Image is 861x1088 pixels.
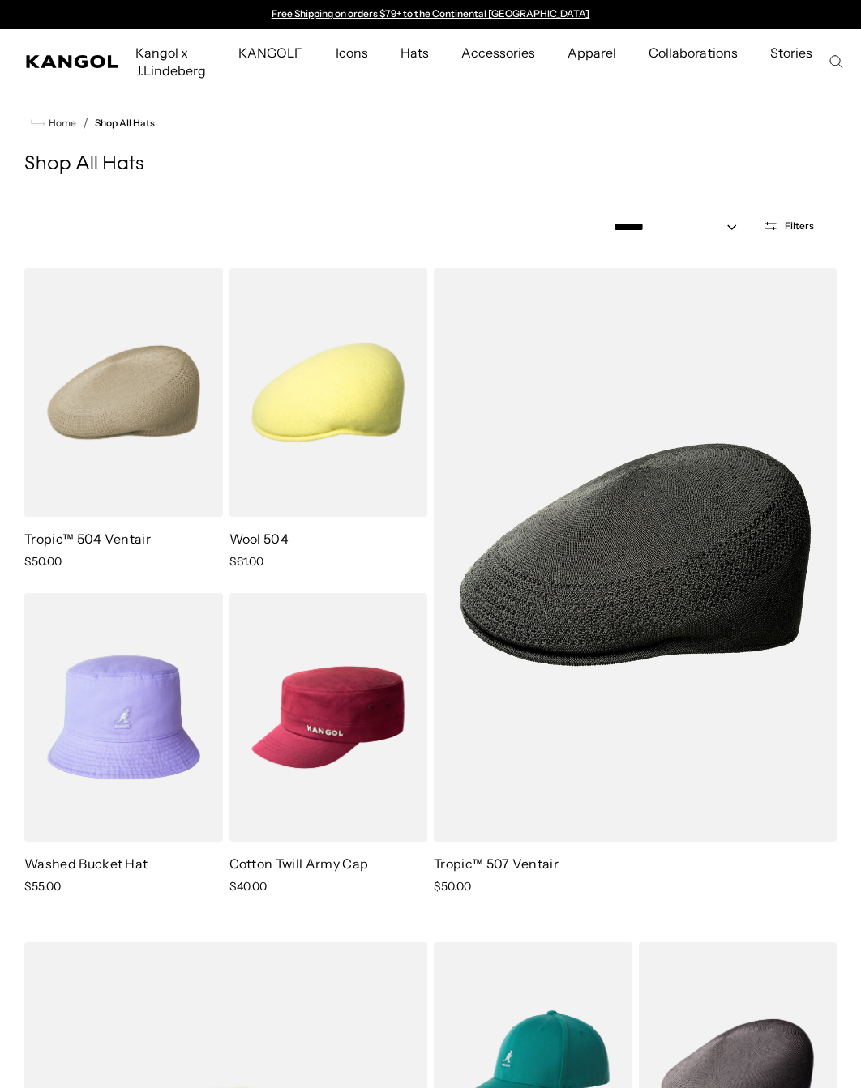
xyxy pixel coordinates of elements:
a: Hats [384,29,445,76]
span: Home [45,117,76,129]
a: Shop All Hats [95,117,155,129]
p: Washed Bucket Hat [24,855,223,873]
span: Apparel [568,29,616,76]
span: Hats [401,29,429,76]
img: color-iced-lilac [24,593,223,842]
img: color-butter-chiffon [229,268,428,517]
a: Icons [319,29,384,76]
span: KANGOLF [238,29,302,76]
span: Icons [336,29,368,76]
p: Wool 504 [229,530,428,548]
img: color-cliff [434,268,837,842]
a: Apparel [551,29,632,76]
span: Filters [785,220,814,232]
span: Stories [770,29,812,94]
p: Cotton Twill Army Cap [229,855,428,873]
p: Tropic™ 504 Ventair [24,530,223,548]
span: Accessories [461,29,535,76]
a: Kangol x J.Lindeberg [119,29,222,94]
span: Collaborations [649,29,737,76]
slideshow-component: Announcement bar [263,8,598,21]
div: 1 of 2 [263,8,598,21]
span: $50.00 [24,554,62,569]
li: / [76,113,88,133]
div: Announcement [263,8,598,21]
a: KANGOLF [222,29,319,76]
h1: Shop All Hats [24,152,837,177]
a: Home [31,116,76,130]
span: $55.00 [24,879,61,894]
img: color-beige [24,268,223,517]
a: Free Shipping on orders $79+ to the Continental [GEOGRAPHIC_DATA] [272,7,590,19]
summary: Search here [829,54,843,69]
a: Stories [754,29,829,94]
a: Accessories [445,29,551,76]
a: Kangol [26,55,119,68]
img: color-cardinal [229,593,428,842]
span: $61.00 [229,554,263,569]
p: Tropic™ 507 Ventair [434,855,837,873]
span: $50.00 [434,879,471,894]
button: Filters [753,219,824,233]
span: Kangol x J.Lindeberg [135,29,206,94]
a: Collaborations [632,29,753,76]
span: $40.00 [229,879,267,894]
